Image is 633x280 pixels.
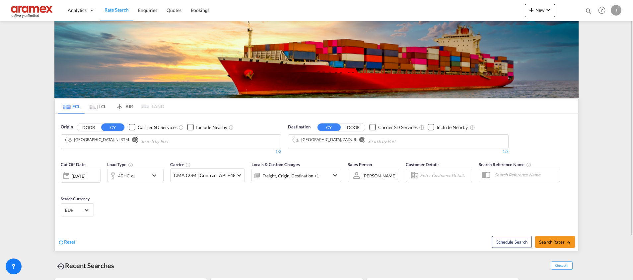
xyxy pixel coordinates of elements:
span: New [527,7,552,13]
div: Freight Origin Destination Factory Stuffingicon-chevron-down [251,169,341,182]
span: CMA CGM | Contract API +48 [174,172,235,179]
div: 1/3 [61,149,281,155]
input: Search Reference Name [491,170,560,180]
span: Destination [288,124,311,130]
div: Rotterdam, NLRTM [68,137,129,143]
button: CY [317,123,341,131]
button: CY [101,123,124,131]
md-pagination-wrapper: Use the left and right arrow keys to navigate between tabs [58,99,164,114]
img: LCL+%26+FCL+BACKGROUND.png [54,21,579,98]
div: 40HC x1 [118,171,135,180]
md-icon: icon-airplane [116,103,124,108]
div: Recent Searches [54,258,117,273]
md-icon: Unchecked: Search for CY (Container Yard) services for all selected carriers.Checked : Search for... [178,125,184,130]
md-icon: The selected Trucker/Carrierwill be displayed in the rate results If the rates are from another f... [185,162,191,167]
md-icon: icon-plus 400-fg [527,6,535,14]
md-checkbox: Checkbox No Ink [369,124,418,131]
span: Search Currency [61,196,90,201]
div: Help [596,5,611,17]
md-icon: Unchecked: Ignores neighbouring ports when fetching rates.Checked : Includes neighbouring ports w... [229,125,234,130]
div: 1/3 [288,149,509,155]
span: Bookings [191,7,209,13]
div: Press delete to remove this chip. [295,137,358,143]
button: Remove [355,137,365,144]
div: Include Nearby [437,124,468,131]
button: DOOR [77,123,100,131]
md-checkbox: Checkbox No Ink [129,124,177,131]
div: OriginDOOR CY Checkbox No InkUnchecked: Search for CY (Container Yard) services for all selected ... [55,114,578,251]
md-icon: icon-backup-restore [57,262,65,270]
div: J [611,5,621,16]
span: Origin [61,124,73,130]
span: Enquiries [138,7,157,13]
span: Help [596,5,607,16]
span: Show All [551,261,573,270]
md-tab-item: AIR [111,99,138,114]
button: Search Ratesicon-arrow-right [535,236,575,248]
span: EUR [65,207,84,213]
md-icon: icon-information-outline [128,162,133,167]
md-icon: icon-arrow-right [566,240,571,245]
span: Search Rates [539,239,571,245]
div: Carrier SD Services [378,124,418,131]
md-select: Select Currency: € EUREuro [64,205,90,215]
span: Locals & Custom Charges [251,162,300,167]
md-icon: icon-chevron-down [331,171,339,179]
img: dca169e0c7e311edbe1137055cab269e.png [10,3,55,18]
button: icon-plus 400-fgNewicon-chevron-down [525,4,555,17]
div: icon-magnify [585,7,592,17]
md-icon: icon-chevron-down [150,171,162,179]
span: Reset [64,239,75,245]
button: DOOR [342,123,365,131]
md-tab-item: LCL [85,99,111,114]
md-checkbox: Checkbox No Ink [187,124,227,131]
div: icon-refreshReset [58,239,75,246]
input: Chips input. [368,136,431,147]
button: Note: By default Schedule search will only considerorigin ports, destination ports and cut off da... [492,236,532,248]
md-select: Sales Person: Janice Camporaso [362,171,397,180]
md-icon: icon-magnify [585,7,592,15]
md-tab-item: FCL [58,99,85,114]
div: Durban, ZADUR [295,137,356,143]
md-datepicker: Select [61,182,66,191]
div: [DATE] [61,169,101,183]
div: Include Nearby [196,124,227,131]
span: Quotes [167,7,181,13]
md-chips-wrap: Chips container. Use arrow keys to select chips. [292,135,434,147]
button: Remove [128,137,138,144]
span: Customer Details [406,162,439,167]
div: [PERSON_NAME] [363,173,396,178]
span: Cut Off Date [61,162,86,167]
md-icon: Your search will be saved by the below given name [526,162,531,167]
div: 40HC x1icon-chevron-down [107,169,164,182]
span: Rate Search [105,7,129,13]
md-icon: icon-refresh [58,239,64,245]
span: Load Type [107,162,133,167]
md-icon: icon-chevron-down [544,6,552,14]
div: [DATE] [72,173,85,179]
md-checkbox: Checkbox No Ink [428,124,468,131]
div: Carrier SD Services [138,124,177,131]
span: Carrier [170,162,191,167]
div: Freight Origin Destination Factory Stuffing [262,171,319,180]
span: Sales Person [348,162,372,167]
input: Enter Customer Details [420,170,470,180]
span: Analytics [68,7,87,14]
input: Chips input. [141,136,204,147]
md-icon: Unchecked: Search for CY (Container Yard) services for all selected carriers.Checked : Search for... [419,125,424,130]
md-icon: Unchecked: Ignores neighbouring ports when fetching rates.Checked : Includes neighbouring ports w... [470,125,475,130]
span: Search Reference Name [479,162,531,167]
div: Press delete to remove this chip. [68,137,130,143]
md-chips-wrap: Chips container. Use arrow keys to select chips. [64,135,206,147]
